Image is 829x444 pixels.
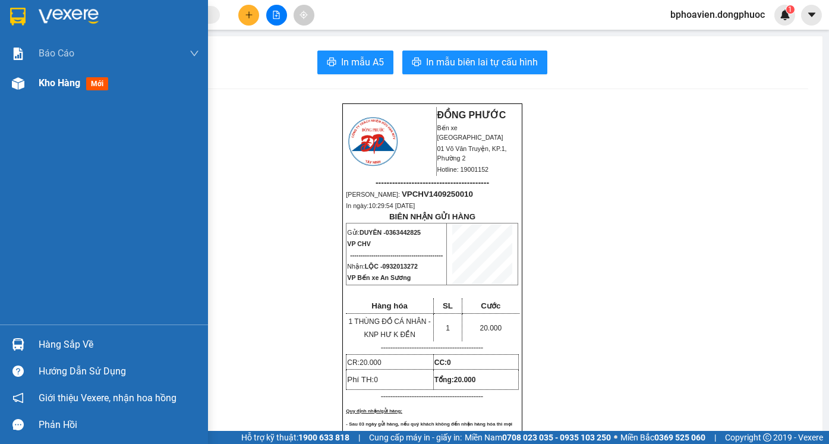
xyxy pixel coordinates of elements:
span: message [12,419,24,430]
p: ------------------------------------------- [346,343,518,352]
span: 01 Võ Văn Truyện, KP.1, Phường 2 [437,145,507,162]
span: Kho hàng [39,77,80,89]
span: question-circle [12,366,24,377]
sup: 1 [786,5,795,14]
span: | [358,431,360,444]
strong: ĐỒNG PHƯỚC [94,7,163,17]
img: logo [4,7,57,59]
button: caret-down [801,5,822,26]
span: Tổng: [434,376,476,384]
strong: BIÊN NHẬN GỬI HÀNG [389,212,475,221]
span: 20.000 [360,358,382,367]
span: Báo cáo [39,46,74,61]
span: plus [245,11,253,19]
span: bphoavien.dongphuoc [661,7,774,22]
span: 1 [446,324,450,332]
span: 0 [447,358,451,367]
span: Quy định nhận/gửi hàng: [346,408,402,414]
span: copyright [763,433,771,442]
span: printer [412,57,421,68]
span: Nhận: [347,263,418,270]
div: Phản hồi [39,416,199,434]
strong: ĐỒNG PHƯỚC [437,110,506,120]
p: ------------------------------------------- [346,392,518,401]
span: 01 Võ Văn Truyện, KP.1, Phường 2 [94,36,163,51]
span: printer [327,57,336,68]
strong: CC: [434,358,451,367]
span: CR: [347,358,381,367]
button: aim [294,5,314,26]
span: Hỗ trợ kỹ thuật: [241,431,349,444]
span: Bến xe [GEOGRAPHIC_DATA] [94,19,160,34]
span: | [714,431,716,444]
strong: 0708 023 035 - 0935 103 250 [502,433,611,442]
span: 10:29:54 [DATE] [368,202,415,209]
span: notification [12,392,24,404]
span: Cung cấp máy in - giấy in: [369,431,462,444]
img: logo-vxr [10,8,26,26]
span: Hàng hóa [371,301,408,310]
span: down [190,49,199,58]
span: Hotline: 19001152 [437,166,489,173]
div: Hàng sắp về [39,336,199,354]
button: printerIn mẫu biên lai tự cấu hình [402,51,547,74]
img: warehouse-icon [12,77,24,90]
img: solution-icon [12,48,24,60]
span: VPCHV1409250010 [59,75,131,84]
span: [PERSON_NAME]: [346,191,473,198]
span: caret-down [806,10,817,20]
span: Gửi: [347,229,421,236]
button: file-add [266,5,287,26]
span: 1 [788,5,792,14]
span: file-add [272,11,280,19]
span: Cước [481,301,500,310]
span: Phí TH: [347,375,378,384]
button: printerIn mẫu A5 [317,51,393,74]
span: ⚪️ [614,435,617,440]
span: aim [300,11,308,19]
span: In mẫu A5 [341,55,384,70]
span: DUYÊN - [360,229,421,236]
strong: 0369 525 060 [654,433,705,442]
span: KNP HƯ K ĐỀN [364,330,415,339]
img: warehouse-icon [12,338,24,351]
span: ----------------------------------------- [32,64,146,74]
img: logo [346,115,399,168]
span: In ngày: [4,86,73,93]
span: LỘC - [365,263,418,270]
span: Hotline: 19001152 [94,53,146,60]
span: Miền Bắc [620,431,705,444]
span: 0 [374,376,378,384]
span: 1 THÙNG ĐỒ CÁ NHÂN - [349,317,431,339]
span: mới [86,77,108,90]
span: VP Bến xe An Sương [347,274,411,281]
span: - Sau 03 ngày gửi hàng, nếu quý khách không đến nhận hàng hóa thì mọi khiếu nại công ty sẽ không ... [346,421,512,440]
span: VP CHV [347,240,370,247]
span: Giới thiệu Vexere, nhận hoa hồng [39,391,176,405]
button: plus [238,5,259,26]
span: -------------------------------------------- [350,251,443,259]
span: 10:29:54 [DATE] [26,86,73,93]
span: SL [443,301,453,310]
span: In ngày: [346,202,415,209]
div: Hướng dẫn sử dụng [39,363,199,380]
span: 20.000 [480,324,502,332]
span: 0932013272 [383,263,418,270]
strong: 1900 633 818 [298,433,349,442]
span: In mẫu biên lai tự cấu hình [426,55,538,70]
span: Miền Nam [465,431,611,444]
img: icon-new-feature [780,10,790,20]
span: [PERSON_NAME]: [4,77,131,84]
span: 20.000 [454,376,476,384]
span: Bến xe [GEOGRAPHIC_DATA] [437,124,503,141]
span: VPCHV1409250010 [402,190,473,199]
span: 0363442825 [386,229,421,236]
span: ----------------------------------------- [376,178,489,187]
